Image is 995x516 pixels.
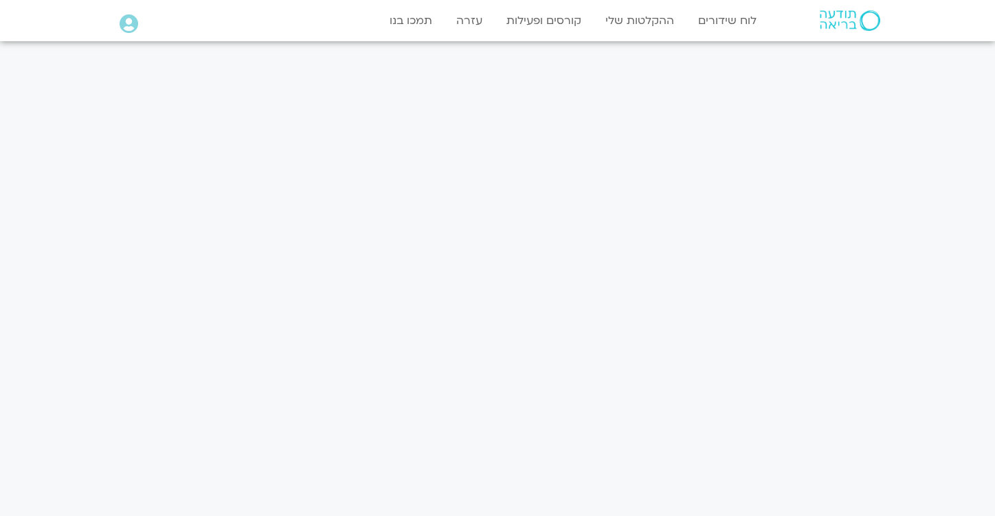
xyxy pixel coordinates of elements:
img: תודעה בריאה [820,10,880,31]
a: קורסים ופעילות [500,8,588,34]
a: עזרה [449,8,489,34]
a: תמכו בנו [383,8,439,34]
a: לוח שידורים [691,8,763,34]
a: ההקלטות שלי [599,8,681,34]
